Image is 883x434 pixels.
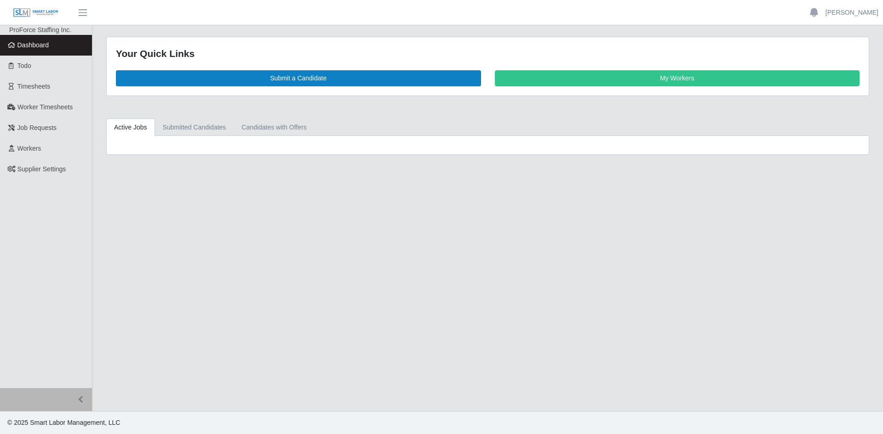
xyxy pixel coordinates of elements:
a: Submit a Candidate [116,70,481,86]
a: Active Jobs [106,118,155,136]
a: My Workers [495,70,860,86]
a: [PERSON_NAME] [826,8,878,17]
span: ProForce Staffing Inc. [9,26,71,34]
span: Timesheets [17,83,51,90]
span: Supplier Settings [17,165,66,173]
a: Candidates with Offers [234,118,314,136]
span: © 2025 Smart Labor Management, LLC [7,419,120,426]
span: Todo [17,62,31,69]
a: Submitted Candidates [155,118,234,136]
span: Job Requests [17,124,57,131]
span: Workers [17,145,41,152]
span: Dashboard [17,41,49,49]
div: Your Quick Links [116,46,860,61]
img: SLM Logo [13,8,59,18]
span: Worker Timesheets [17,103,73,111]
